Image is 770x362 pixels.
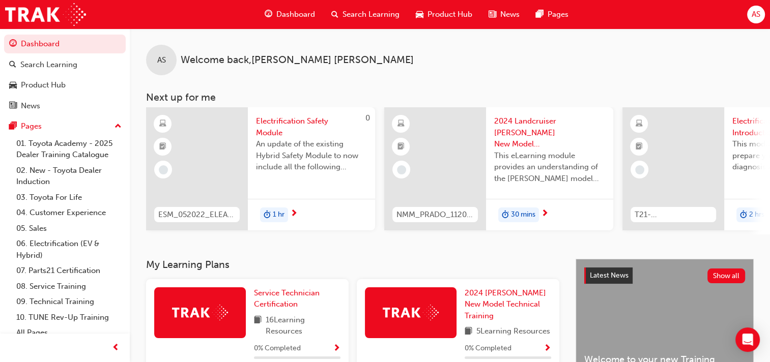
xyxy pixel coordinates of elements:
[9,61,16,70] span: search-icon
[465,287,551,322] a: 2024 [PERSON_NAME] New Model Technical Training
[4,97,126,115] a: News
[273,209,284,221] span: 1 hr
[528,4,577,25] a: pages-iconPages
[21,100,40,112] div: News
[256,115,367,138] span: Electrification Safety Module
[749,209,764,221] span: 2 hrs
[254,314,262,337] span: book-icon
[21,79,66,91] div: Product Hub
[12,310,126,325] a: 10. TUNE Rev-Up Training
[511,209,535,221] span: 30 mins
[476,325,550,338] span: 5 Learning Resources
[264,208,271,222] span: duration-icon
[752,9,760,20] span: AS
[383,305,439,320] img: Trak
[489,8,496,21] span: news-icon
[465,288,546,320] span: 2024 [PERSON_NAME] New Model Technical Training
[536,8,544,21] span: pages-icon
[590,271,629,280] span: Latest News
[333,344,340,353] span: Show Progress
[290,209,298,219] span: next-icon
[465,343,511,354] span: 0 % Completed
[9,122,17,131] span: pages-icon
[12,325,126,341] a: All Pages
[636,140,643,154] span: booktick-icon
[494,115,605,150] span: 2024 Landcruiser [PERSON_NAME] New Model Mechanisms - Model Outline 1
[12,163,126,190] a: 02. New - Toyota Dealer Induction
[254,343,301,354] span: 0 % Completed
[4,33,126,117] button: DashboardSearch LearningProduct HubNews
[416,8,423,21] span: car-icon
[159,117,166,131] span: learningResourceType_ELEARNING-icon
[181,54,414,66] span: Welcome back , [PERSON_NAME] [PERSON_NAME]
[584,267,745,284] a: Latest NewsShow all
[707,268,746,283] button: Show all
[365,113,370,123] span: 0
[548,9,568,20] span: Pages
[541,209,549,219] span: next-icon
[333,342,340,355] button: Show Progress
[494,150,605,185] span: This eLearning module provides an understanding of the [PERSON_NAME] model line-up and its Katash...
[266,314,340,337] span: 16 Learning Resources
[4,55,126,74] a: Search Learning
[397,140,405,154] span: booktick-icon
[146,259,559,270] h3: My Learning Plans
[408,4,480,25] a: car-iconProduct Hub
[12,294,126,310] a: 09. Technical Training
[20,59,77,71] div: Search Learning
[427,9,472,20] span: Product Hub
[21,120,42,132] div: Pages
[265,8,272,21] span: guage-icon
[12,263,126,279] a: 07. Parts21 Certification
[157,54,166,66] span: AS
[115,120,122,133] span: up-icon
[9,40,17,49] span: guage-icon
[112,342,120,354] span: prev-icon
[544,342,551,355] button: Show Progress
[158,209,236,221] span: ESM_052022_ELEARN
[635,209,712,221] span: T21-FOD_HVIS_PREREQ
[740,208,747,222] span: duration-icon
[500,9,520,20] span: News
[5,3,86,26] img: Trak
[12,205,126,221] a: 04. Customer Experience
[159,165,168,174] span: learningRecordVerb_NONE-icon
[4,117,126,136] button: Pages
[12,190,126,205] a: 03. Toyota For Life
[635,165,644,174] span: learningRecordVerb_NONE-icon
[343,9,400,20] span: Search Learning
[12,279,126,294] a: 08. Service Training
[502,208,509,222] span: duration-icon
[256,4,323,25] a: guage-iconDashboard
[323,4,408,25] a: search-iconSearch Learning
[12,236,126,263] a: 06. Electrification (EV & Hybrid)
[9,81,17,90] span: car-icon
[735,327,760,352] div: Open Intercom Messenger
[397,165,406,174] span: learningRecordVerb_NONE-icon
[384,107,613,230] a: NMM_PRADO_112024_MODULE_12024 Landcruiser [PERSON_NAME] New Model Mechanisms - Model Outline 1Thi...
[254,288,320,309] span: Service Technician Certification
[12,136,126,163] a: 01. Toyota Academy - 2025 Dealer Training Catalogue
[254,287,340,310] a: Service Technician Certification
[480,4,528,25] a: news-iconNews
[12,221,126,236] a: 05. Sales
[276,9,315,20] span: Dashboard
[747,6,765,23] button: AS
[544,344,551,353] span: Show Progress
[465,325,472,338] span: book-icon
[159,140,166,154] span: booktick-icon
[9,102,17,111] span: news-icon
[396,209,474,221] span: NMM_PRADO_112024_MODULE_1
[172,305,228,320] img: Trak
[331,8,338,21] span: search-icon
[4,76,126,95] a: Product Hub
[130,92,770,103] h3: Next up for me
[4,35,126,53] a: Dashboard
[146,107,375,230] a: 0ESM_052022_ELEARNElectrification Safety ModuleAn update of the existing Hybrid Safety Module to ...
[256,138,367,173] span: An update of the existing Hybrid Safety Module to now include all the following electrification v...
[397,117,405,131] span: learningResourceType_ELEARNING-icon
[636,117,643,131] span: learningResourceType_ELEARNING-icon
